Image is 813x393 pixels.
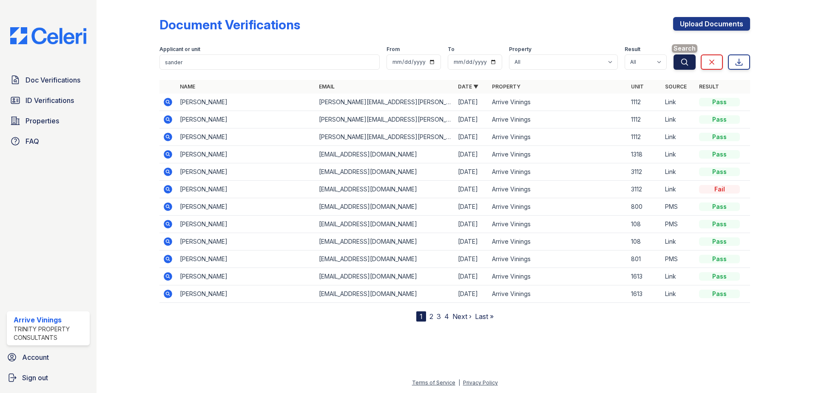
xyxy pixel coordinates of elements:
[22,373,48,383] span: Sign out
[628,181,662,198] td: 3112
[26,95,74,105] span: ID Verifications
[628,111,662,128] td: 1112
[176,198,316,216] td: [PERSON_NAME]
[455,233,489,251] td: [DATE]
[458,379,460,386] div: |
[176,181,316,198] td: [PERSON_NAME]
[176,111,316,128] td: [PERSON_NAME]
[628,146,662,163] td: 1318
[699,202,740,211] div: Pass
[316,251,455,268] td: [EMAIL_ADDRESS][DOMAIN_NAME]
[176,128,316,146] td: [PERSON_NAME]
[176,233,316,251] td: [PERSON_NAME]
[662,198,696,216] td: PMS
[489,285,628,303] td: Arrive Vinings
[455,163,489,181] td: [DATE]
[429,312,433,321] a: 2
[699,255,740,263] div: Pass
[662,268,696,285] td: Link
[316,94,455,111] td: [PERSON_NAME][EMAIL_ADDRESS][PERSON_NAME][DOMAIN_NAME]
[489,233,628,251] td: Arrive Vinings
[176,94,316,111] td: [PERSON_NAME]
[628,285,662,303] td: 1613
[26,116,59,126] span: Properties
[699,185,740,194] div: Fail
[628,128,662,146] td: 1112
[176,268,316,285] td: [PERSON_NAME]
[455,111,489,128] td: [DATE]
[489,216,628,233] td: Arrive Vinings
[452,312,472,321] a: Next ›
[699,237,740,246] div: Pass
[455,128,489,146] td: [DATE]
[699,168,740,176] div: Pass
[662,181,696,198] td: Link
[176,216,316,233] td: [PERSON_NAME]
[662,163,696,181] td: Link
[319,83,335,90] a: Email
[455,268,489,285] td: [DATE]
[316,285,455,303] td: [EMAIL_ADDRESS][DOMAIN_NAME]
[176,163,316,181] td: [PERSON_NAME]
[455,146,489,163] td: [DATE]
[662,128,696,146] td: Link
[176,146,316,163] td: [PERSON_NAME]
[475,312,494,321] a: Last »
[489,251,628,268] td: Arrive Vinings
[458,83,478,90] a: Date ▼
[316,216,455,233] td: [EMAIL_ADDRESS][DOMAIN_NAME]
[628,216,662,233] td: 108
[159,17,300,32] div: Document Verifications
[662,146,696,163] td: Link
[628,268,662,285] td: 1613
[316,111,455,128] td: [PERSON_NAME][EMAIL_ADDRESS][PERSON_NAME][DOMAIN_NAME]
[674,54,696,70] button: Search
[489,181,628,198] td: Arrive Vinings
[176,285,316,303] td: [PERSON_NAME]
[463,379,498,386] a: Privacy Policy
[489,198,628,216] td: Arrive Vinings
[672,44,697,53] span: Search
[489,94,628,111] td: Arrive Vinings
[7,133,90,150] a: FAQ
[489,146,628,163] td: Arrive Vinings
[699,272,740,281] div: Pass
[492,83,520,90] a: Property
[699,98,740,106] div: Pass
[699,290,740,298] div: Pass
[455,94,489,111] td: [DATE]
[316,181,455,198] td: [EMAIL_ADDRESS][DOMAIN_NAME]
[699,150,740,159] div: Pass
[3,369,93,386] a: Sign out
[699,115,740,124] div: Pass
[509,46,532,53] label: Property
[455,285,489,303] td: [DATE]
[159,54,380,70] input: Search by name, email, or unit number
[176,251,316,268] td: [PERSON_NAME]
[412,379,455,386] a: Terms of Service
[628,163,662,181] td: 3112
[444,312,449,321] a: 4
[180,83,195,90] a: Name
[455,198,489,216] td: [DATE]
[628,251,662,268] td: 801
[159,46,200,53] label: Applicant or unit
[662,251,696,268] td: PMS
[489,268,628,285] td: Arrive Vinings
[416,311,426,322] div: 1
[455,181,489,198] td: [DATE]
[662,94,696,111] td: Link
[448,46,455,53] label: To
[628,94,662,111] td: 1112
[7,92,90,109] a: ID Verifications
[316,198,455,216] td: [EMAIL_ADDRESS][DOMAIN_NAME]
[316,233,455,251] td: [EMAIL_ADDRESS][DOMAIN_NAME]
[7,112,90,129] a: Properties
[455,251,489,268] td: [DATE]
[14,315,86,325] div: Arrive Vinings
[316,146,455,163] td: [EMAIL_ADDRESS][DOMAIN_NAME]
[26,75,80,85] span: Doc Verifications
[489,128,628,146] td: Arrive Vinings
[22,352,49,362] span: Account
